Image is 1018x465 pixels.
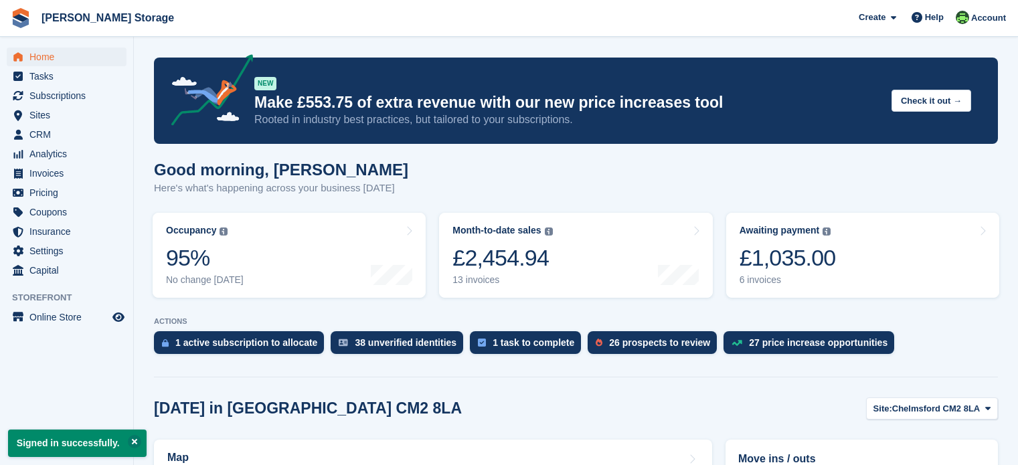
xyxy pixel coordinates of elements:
[452,244,552,272] div: £2,454.94
[254,77,276,90] div: NEW
[154,161,408,179] h1: Good morning, [PERSON_NAME]
[29,308,110,327] span: Online Store
[740,225,820,236] div: Awaiting payment
[29,164,110,183] span: Invoices
[452,274,552,286] div: 13 invoices
[7,308,126,327] a: menu
[749,337,887,348] div: 27 price increase opportunities
[8,430,147,457] p: Signed in successfully.
[740,274,836,286] div: 6 invoices
[167,452,189,464] h2: Map
[588,331,724,361] a: 26 prospects to review
[470,331,588,361] a: 1 task to complete
[7,145,126,163] a: menu
[7,164,126,183] a: menu
[740,244,836,272] div: £1,035.00
[29,125,110,144] span: CRM
[596,339,602,347] img: prospect-51fa495bee0391a8d652442698ab0144808aea92771e9ea1ae160a38d050c398.svg
[724,331,901,361] a: 27 price increase opportunities
[29,242,110,260] span: Settings
[873,402,892,415] span: Site:
[925,11,944,24] span: Help
[29,222,110,241] span: Insurance
[892,402,980,415] span: Chelmsford CM2 8LA
[866,397,998,420] button: Site: Chelmsford CM2 8LA
[7,261,126,280] a: menu
[29,183,110,202] span: Pricing
[331,331,470,361] a: 38 unverified identities
[7,106,126,124] a: menu
[154,331,331,361] a: 1 active subscription to allocate
[29,203,110,221] span: Coupons
[609,337,710,348] div: 26 prospects to review
[7,125,126,144] a: menu
[7,242,126,260] a: menu
[166,274,244,286] div: No change [DATE]
[823,227,831,236] img: icon-info-grey-7440780725fd019a000dd9b08b2336e03edf1995a4989e88bcd33f0948082b44.svg
[36,7,179,29] a: [PERSON_NAME] Storage
[220,227,228,236] img: icon-info-grey-7440780725fd019a000dd9b08b2336e03edf1995a4989e88bcd33f0948082b44.svg
[29,261,110,280] span: Capital
[153,213,426,298] a: Occupancy 95% No change [DATE]
[7,67,126,86] a: menu
[726,213,999,298] a: Awaiting payment £1,035.00 6 invoices
[7,48,126,66] a: menu
[254,112,881,127] p: Rooted in industry best practices, but tailored to your subscriptions.
[339,339,348,347] img: verify_identity-adf6edd0f0f0b5bbfe63781bf79b02c33cf7c696d77639b501bdc392416b5a36.svg
[29,145,110,163] span: Analytics
[254,93,881,112] p: Make £553.75 of extra revenue with our new price increases tool
[29,48,110,66] span: Home
[154,399,462,417] h2: [DATE] in [GEOGRAPHIC_DATA] CM2 8LA
[166,244,244,272] div: 95%
[166,225,216,236] div: Occupancy
[452,225,541,236] div: Month-to-date sales
[478,339,486,347] img: task-75834270c22a3079a89374b754ae025e5fb1db73e45f91037f5363f120a921f8.svg
[7,222,126,241] a: menu
[29,67,110,86] span: Tasks
[732,340,742,346] img: price_increase_opportunities-93ffe204e8149a01c8c9dc8f82e8f89637d9d84a8eef4429ea346261dce0b2c0.svg
[355,337,456,348] div: 38 unverified identities
[7,183,126,202] a: menu
[956,11,969,24] img: Thomas Frary
[892,90,971,112] button: Check it out →
[154,317,998,326] p: ACTIONS
[12,291,133,304] span: Storefront
[7,203,126,221] a: menu
[545,227,553,236] img: icon-info-grey-7440780725fd019a000dd9b08b2336e03edf1995a4989e88bcd33f0948082b44.svg
[160,54,254,130] img: price-adjustments-announcement-icon-8257ccfd72463d97f412b2fc003d46551f7dbcb40ab6d574587a9cd5c0d94...
[971,11,1006,25] span: Account
[29,86,110,105] span: Subscriptions
[7,86,126,105] a: menu
[439,213,712,298] a: Month-to-date sales £2,454.94 13 invoices
[162,339,169,347] img: active_subscription_to_allocate_icon-d502201f5373d7db506a760aba3b589e785aa758c864c3986d89f69b8ff3...
[110,309,126,325] a: Preview store
[11,8,31,28] img: stora-icon-8386f47178a22dfd0bd8f6a31ec36ba5ce8667c1dd55bd0f319d3a0aa187defe.svg
[29,106,110,124] span: Sites
[493,337,574,348] div: 1 task to complete
[175,337,317,348] div: 1 active subscription to allocate
[859,11,885,24] span: Create
[154,181,408,196] p: Here's what's happening across your business [DATE]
